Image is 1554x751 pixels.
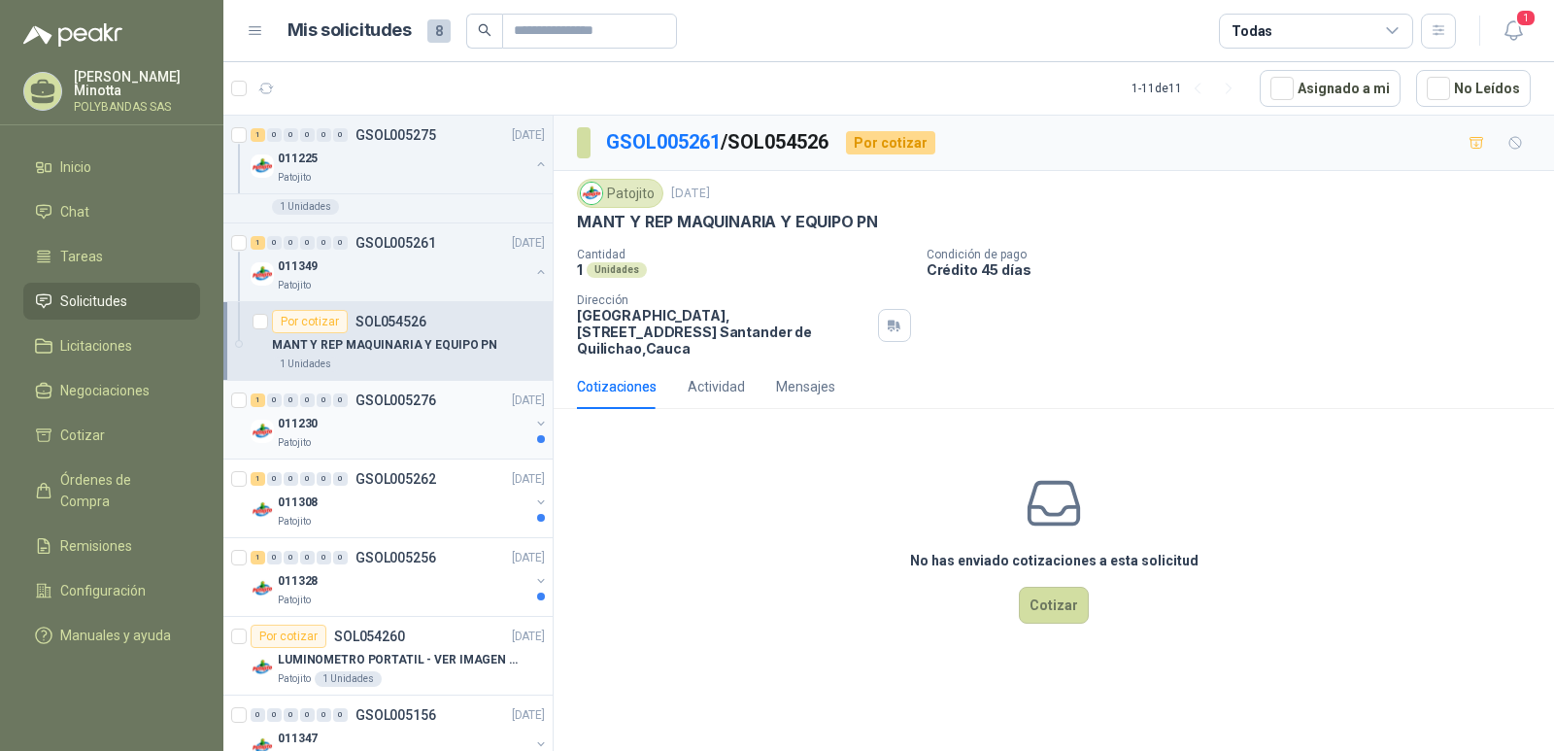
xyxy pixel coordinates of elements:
div: 0 [300,236,315,250]
span: Negociaciones [60,380,150,401]
span: Licitaciones [60,335,132,357]
p: Patojito [278,514,311,529]
a: Por cotizarSOL054260[DATE] Company LogoLUMINOMETRO PORTATIL - VER IMAGEN ADJUNTAPatojito1 Unidades [223,617,553,696]
span: Inicio [60,156,91,178]
a: 1 0 0 0 0 0 GSOL005262[DATE] Company Logo011308Patojito [251,467,549,529]
div: 0 [300,708,315,722]
div: 0 [251,708,265,722]
a: 1 0 0 0 0 0 GSOL005256[DATE] Company Logo011328Patojito [251,546,549,608]
div: 1 - 11 de 11 [1132,73,1244,104]
div: 1 [251,128,265,142]
a: Licitaciones [23,327,200,364]
div: 0 [317,472,331,486]
div: 0 [267,551,282,564]
p: GSOL005276 [355,393,436,407]
div: 0 [284,551,298,564]
div: Por cotizar [272,310,348,333]
div: 0 [267,236,282,250]
div: 0 [300,551,315,564]
p: GSOL005275 [355,128,436,142]
a: Manuales y ayuda [23,617,200,654]
img: Company Logo [251,498,274,522]
img: Company Logo [251,154,274,178]
img: Company Logo [251,262,274,286]
div: Patojito [577,179,663,208]
div: 0 [317,393,331,407]
p: [DATE] [512,628,545,646]
div: Cotizaciones [577,376,657,397]
button: No Leídos [1416,70,1531,107]
img: Company Logo [251,420,274,443]
div: 1 [251,472,265,486]
a: Tareas [23,238,200,275]
p: POLYBANDAS SAS [74,101,200,113]
div: Mensajes [776,376,835,397]
p: SOL054260 [334,630,405,643]
img: Logo peakr [23,23,122,47]
a: Cotizar [23,417,200,454]
div: Todas [1232,20,1272,42]
span: 8 [427,19,451,43]
span: Tareas [60,246,103,267]
a: 1 0 0 0 0 0 GSOL005275[DATE] Company Logo011225Patojito [251,123,549,186]
p: [PERSON_NAME] Minotta [74,70,200,97]
div: 0 [300,472,315,486]
div: 0 [284,472,298,486]
p: 011230 [278,415,318,433]
div: 0 [300,393,315,407]
div: 0 [284,236,298,250]
a: Solicitudes [23,283,200,320]
p: GSOL005262 [355,472,436,486]
p: Crédito 45 días [927,261,1546,278]
p: Patojito [278,170,311,186]
span: search [478,23,491,37]
div: 0 [300,128,315,142]
span: Remisiones [60,535,132,557]
p: [DATE] [512,706,545,725]
p: GSOL005256 [355,551,436,564]
p: [DATE] [512,234,545,253]
div: 1 [251,236,265,250]
span: Manuales y ayuda [60,625,171,646]
div: 0 [267,393,282,407]
div: 0 [333,128,348,142]
p: 011225 [278,150,318,168]
div: 1 [251,551,265,564]
img: Company Logo [251,577,274,600]
div: 0 [333,551,348,564]
p: [DATE] [512,126,545,145]
p: LUMINOMETRO PORTATIL - VER IMAGEN ADJUNTA [278,651,520,669]
div: 1 Unidades [315,671,382,687]
button: Cotizar [1019,587,1089,624]
p: Patojito [278,278,311,293]
div: Por cotizar [251,625,326,648]
a: Chat [23,193,200,230]
p: GSOL005156 [355,708,436,722]
h1: Mis solicitudes [287,17,412,45]
div: 1 Unidades [272,199,339,215]
a: Negociaciones [23,372,200,409]
p: [DATE] [512,470,545,489]
div: 1 Unidades [272,357,339,372]
p: Cantidad [577,248,911,261]
span: 1 [1515,9,1537,27]
p: 1 [577,261,583,278]
a: Remisiones [23,528,200,564]
span: Órdenes de Compra [60,469,182,512]
div: 0 [267,472,282,486]
p: GSOL005261 [355,236,436,250]
img: Company Logo [581,183,602,204]
p: 011347 [278,730,318,748]
div: 0 [267,708,282,722]
a: Configuración [23,572,200,609]
div: 0 [284,708,298,722]
p: 011308 [278,494,318,512]
div: 0 [284,128,298,142]
p: / SOL054526 [606,127,830,157]
a: Por cotizarSOL054526MANT Y REP MAQUINARIA Y EQUIPO PN1 Unidades [223,302,553,381]
div: 0 [317,551,331,564]
div: 0 [333,393,348,407]
span: Chat [60,201,89,222]
span: Solicitudes [60,290,127,312]
p: MANT Y REP MAQUINARIA Y EQUIPO PN [272,336,497,355]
